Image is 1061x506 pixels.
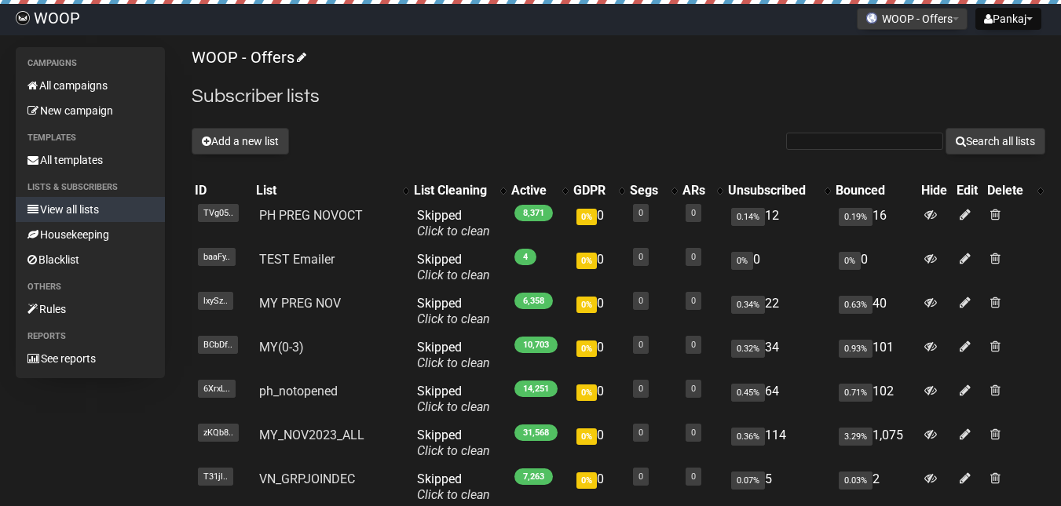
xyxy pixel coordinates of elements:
[417,471,490,502] span: Skipped
[253,180,411,202] th: List: No sort applied, activate to apply an ascending sort
[198,292,233,310] span: lxySz..
[259,428,364,442] a: MY_NOV2023_ALL
[192,82,1045,111] h2: Subscriber lists
[16,147,165,173] a: All templates
[725,421,832,465] td: 114
[725,202,832,246] td: 12
[414,183,492,198] div: List Cleaning
[198,204,239,222] span: TVg05..
[725,289,832,333] td: 22
[514,337,558,353] span: 10,703
[417,355,490,370] a: Click to clean
[731,208,765,226] span: 0.14%
[682,183,710,198] div: ARs
[514,293,553,309] span: 6,358
[725,180,832,202] th: Unsubscribed: No sort applied, activate to apply an ascending sort
[16,346,165,371] a: See reports
[192,48,304,67] a: WOOP - Offers
[514,424,558,441] span: 31,568
[570,180,627,202] th: GDPR: No sort applied, activate to apply an ascending sort
[691,340,696,350] a: 0
[259,340,304,355] a: MY(0-3)
[417,208,490,238] span: Skipped
[195,183,250,198] div: ID
[576,428,597,445] span: 0%
[731,384,765,402] span: 0.45%
[16,297,165,322] a: Rules
[16,278,165,297] li: Others
[691,296,696,306] a: 0
[957,183,981,198] div: Edit
[417,428,490,458] span: Skipped
[731,340,765,358] span: 0.32%
[570,377,627,421] td: 0
[865,12,878,24] img: favicons
[16,197,165,222] a: View all lists
[417,268,490,282] a: Click to clean
[570,333,627,377] td: 0
[198,336,238,354] span: BCbDf..
[417,399,490,414] a: Click to clean
[576,297,597,313] span: 0%
[259,471,355,486] a: VN_GRPJOINDEC
[514,468,553,485] span: 7,263
[417,296,490,326] span: Skipped
[832,202,918,246] td: 16
[728,183,817,198] div: Unsubscribed
[638,296,643,306] a: 0
[16,178,165,197] li: Lists & subscribers
[731,252,753,270] span: 0%
[638,471,643,482] a: 0
[417,311,490,326] a: Click to clean
[918,180,954,202] th: Hide: No sort applied, sorting is disabled
[576,340,597,357] span: 0%
[638,384,643,394] a: 0
[16,247,165,272] a: Blacklist
[638,252,643,262] a: 0
[679,180,726,202] th: ARs: No sort applied, activate to apply an ascending sort
[832,246,918,289] td: 0
[192,128,289,155] button: Add a new list
[832,180,918,202] th: Bounced: No sort applied, sorting is disabled
[514,380,558,397] span: 14,251
[514,249,536,265] span: 4
[731,471,765,490] span: 0.07%
[836,183,915,198] div: Bounced
[259,296,341,311] a: MY PREG NOV
[839,296,873,314] span: 0.63%
[984,180,1045,202] th: Delete: No sort applied, activate to apply an ascending sort
[508,180,570,202] th: Active: No sort applied, activate to apply an ascending sort
[725,246,832,289] td: 0
[198,380,236,398] span: 6XrxL..
[921,183,951,198] div: Hide
[638,208,643,218] a: 0
[573,183,611,198] div: GDPR
[16,129,165,147] li: Templates
[725,333,832,377] td: 34
[511,183,554,198] div: Active
[411,180,508,202] th: List Cleaning: No sort applied, activate to apply an ascending sort
[570,202,627,246] td: 0
[417,487,490,502] a: Click to clean
[417,443,490,458] a: Click to clean
[570,246,627,289] td: 0
[417,252,490,282] span: Skipped
[832,289,918,333] td: 40
[638,428,643,438] a: 0
[417,384,490,414] span: Skipped
[576,472,597,489] span: 0%
[576,209,597,225] span: 0%
[198,424,239,442] span: zKQb8..
[839,384,873,402] span: 0.71%
[946,128,1045,155] button: Search all lists
[691,252,696,262] a: 0
[975,8,1041,30] button: Pankaj
[987,183,1030,198] div: Delete
[839,208,873,226] span: 0.19%
[570,421,627,465] td: 0
[16,73,165,98] a: All campaigns
[570,289,627,333] td: 0
[417,340,490,370] span: Skipped
[725,377,832,421] td: 64
[832,377,918,421] td: 102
